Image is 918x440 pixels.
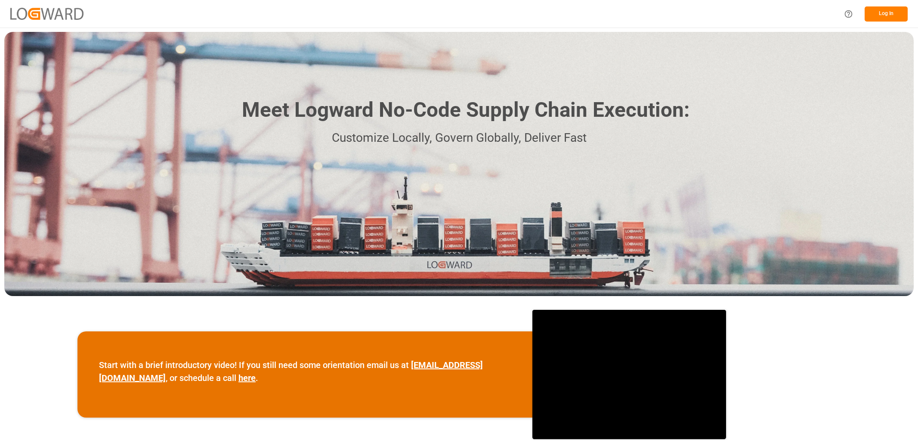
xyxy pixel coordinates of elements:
h1: Meet Logward No-Code Supply Chain Execution: [242,95,689,125]
button: Help Center [839,4,858,24]
img: Logward_new_orange.png [10,8,83,19]
a: [EMAIL_ADDRESS][DOMAIN_NAME] [99,360,483,383]
p: Start with a brief introductory video! If you still need some orientation email us at , or schedu... [99,359,511,384]
a: here [238,373,256,383]
button: Log In [865,6,908,22]
p: Customize Locally, Govern Globally, Deliver Fast [229,128,689,148]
